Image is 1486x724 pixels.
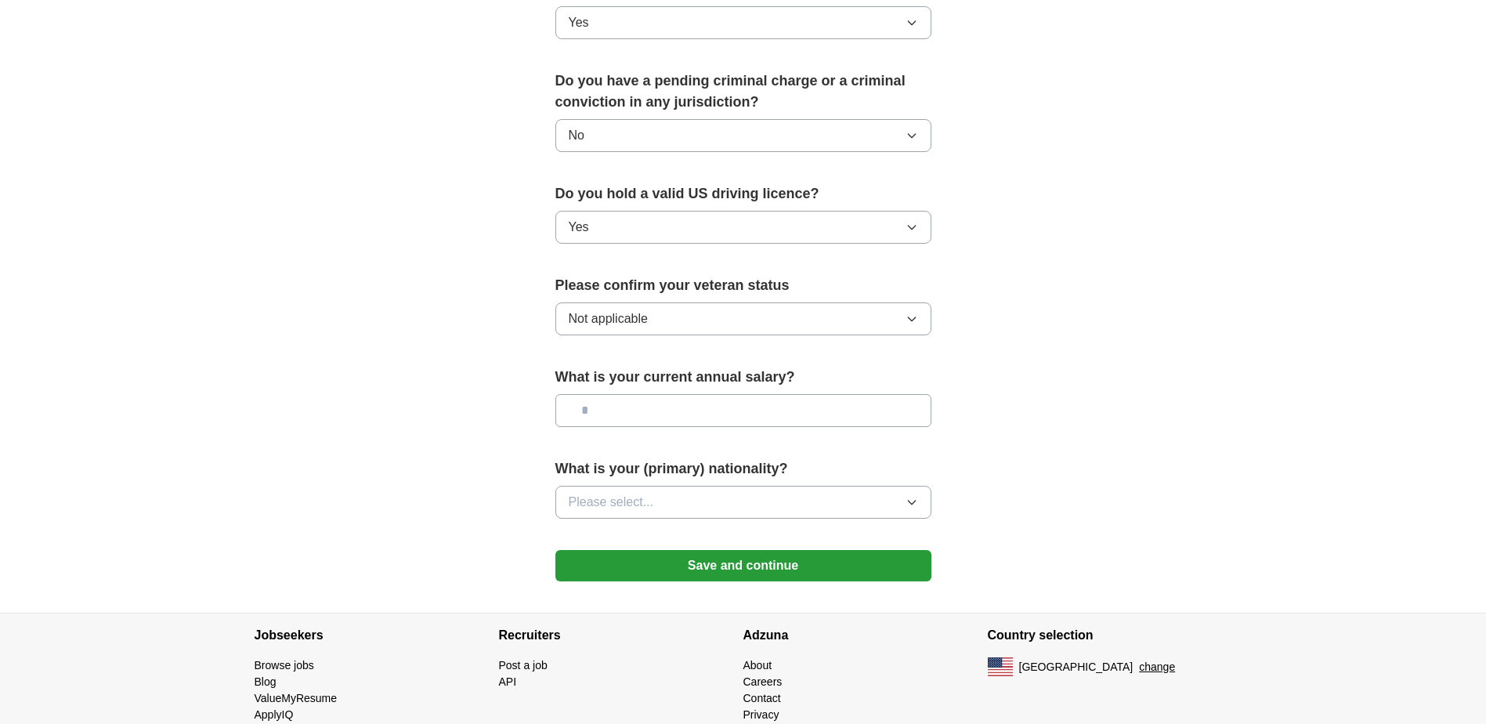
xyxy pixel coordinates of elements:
[743,692,781,704] a: Contact
[555,302,931,335] button: Not applicable
[555,211,931,244] button: Yes
[255,659,314,672] a: Browse jobs
[555,367,931,388] label: What is your current annual salary?
[569,126,584,145] span: No
[255,708,294,721] a: ApplyIQ
[569,310,648,328] span: Not applicable
[569,493,654,512] span: Please select...
[555,458,931,480] label: What is your (primary) nationality?
[743,675,783,688] a: Careers
[555,486,931,519] button: Please select...
[555,183,931,205] label: Do you hold a valid US driving licence?
[555,119,931,152] button: No
[499,675,517,688] a: API
[1019,659,1133,675] span: [GEOGRAPHIC_DATA]
[1139,659,1175,675] button: change
[988,657,1013,676] img: US flag
[743,708,779,721] a: Privacy
[499,659,548,672] a: Post a job
[255,692,338,704] a: ValueMyResume
[569,218,589,237] span: Yes
[988,614,1232,657] h4: Country selection
[255,675,277,688] a: Blog
[743,659,772,672] a: About
[555,275,931,296] label: Please confirm your veteran status
[555,550,931,581] button: Save and continue
[569,13,589,32] span: Yes
[555,71,931,113] label: Do you have a pending criminal charge or a criminal conviction in any jurisdiction?
[555,6,931,39] button: Yes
